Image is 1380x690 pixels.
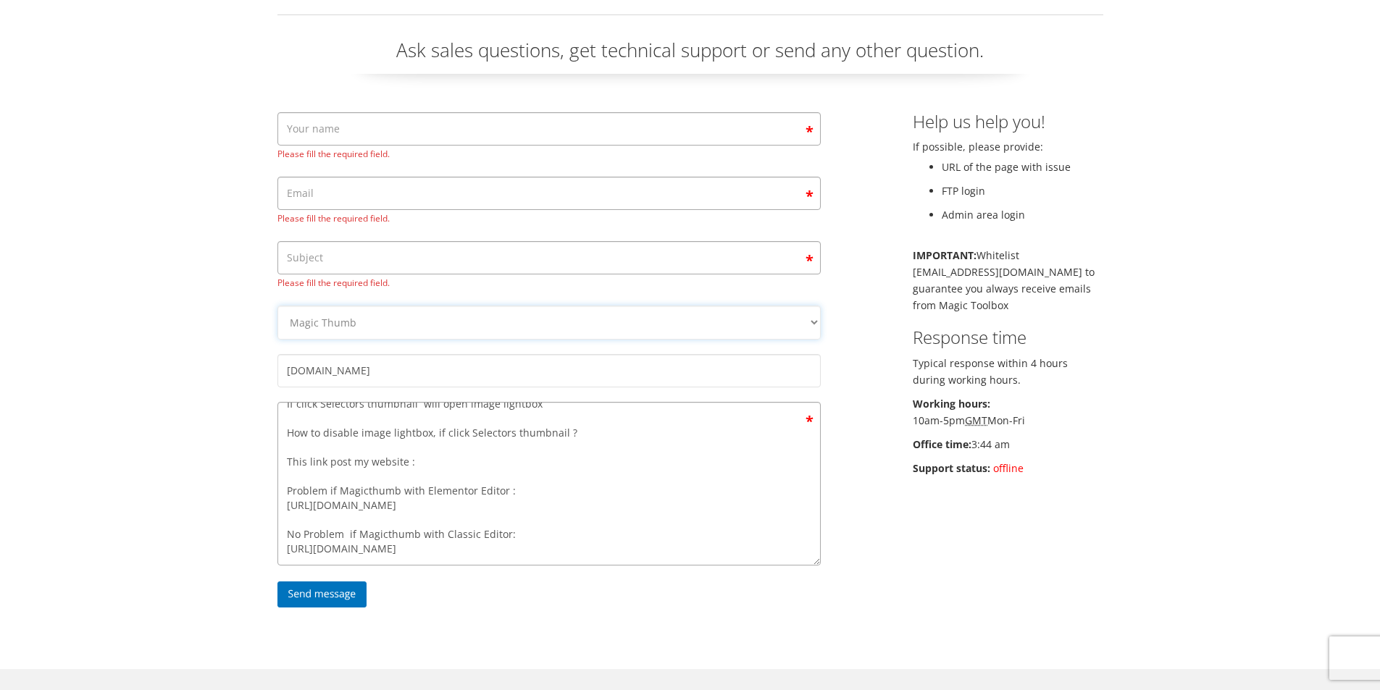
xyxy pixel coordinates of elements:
input: Email [277,177,821,210]
input: Your website [277,354,821,387]
acronym: Greenwich Mean Time [965,413,987,427]
p: 10am-5pm Mon-Fri [913,395,1103,429]
span: Please fill the required field. [277,274,821,291]
b: IMPORTANT: [913,248,977,262]
p: Typical response within 4 hours during working hours. [913,355,1103,388]
b: Office time: [913,437,971,451]
input: Subject [277,241,821,274]
p: Whitelist [EMAIL_ADDRESS][DOMAIN_NAME] to guarantee you always receive emails from Magic Toolbox [913,247,1103,314]
h3: Response time [913,328,1103,347]
h3: Help us help you! [913,112,1103,131]
div: If possible, please provide: [902,112,1114,484]
b: Support status: [913,461,990,475]
input: Your name [277,112,821,146]
span: offline [993,461,1024,475]
li: FTP login [942,182,1103,199]
p: 3:44 am [913,436,1103,453]
span: Please fill the required field. [277,210,821,227]
li: Admin area login [942,206,1103,223]
b: Working hours: [913,397,990,411]
form: Contact form [277,112,821,615]
span: Please fill the required field. [277,146,821,162]
input: Send message [277,581,367,607]
p: Ask sales questions, get technical support or send any other question. [277,37,1103,74]
li: URL of the page with issue [942,159,1103,175]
